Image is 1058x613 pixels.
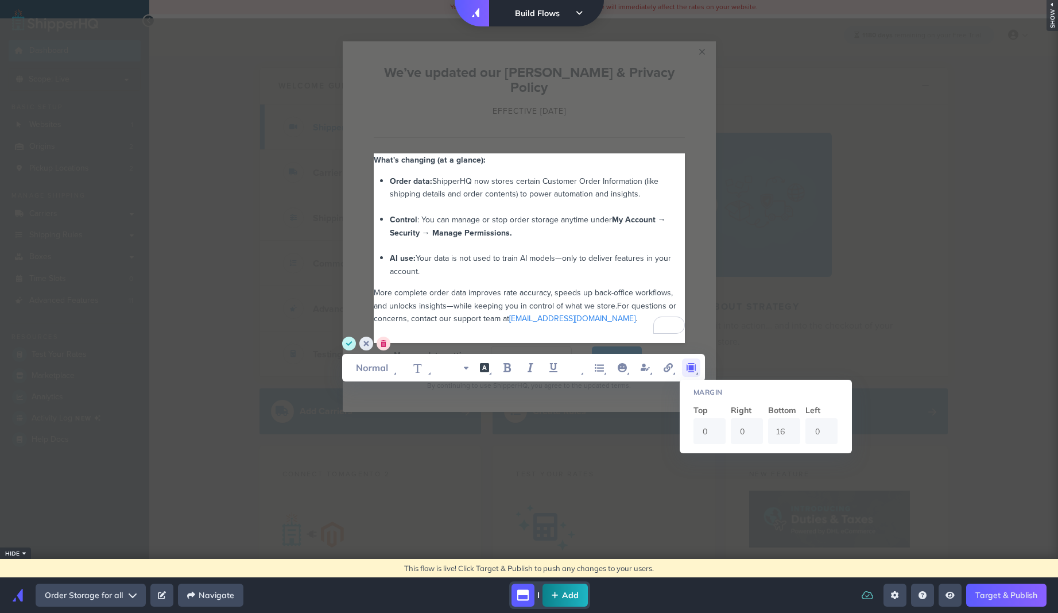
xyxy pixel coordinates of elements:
span: AI use: [390,252,416,264]
span: We’ve updated our [PERSON_NAME] & Privacy Policy [384,62,675,97]
span: More complete order data improves rate accuracy, speeds up back-office workflows, and unlocks ins... [374,287,675,311]
span: Order data: [390,175,432,187]
a: Manage data settings [394,349,475,361]
a: Review updates [491,346,572,368]
span: Your data is not used to train AI models—only to deliver features in your account. [390,252,673,276]
span: Control [390,214,417,225]
span: My Account → Security → Manage Permissions. [390,214,668,238]
a: [EMAIL_ADDRESS][DOMAIN_NAME] [509,313,635,324]
span: What's changing (at a glance): [374,154,486,165]
span: . [635,313,637,324]
div: To enrich screen reader interactions, please activate Accessibility in Grammarly extension settings [337,144,722,343]
span: Effective [DATE] [493,105,566,117]
span: By continuing to use ShipperHQ, you agree to the updated terms. [427,380,631,390]
a: Dismiss [591,346,642,368]
span: : You can manage or stop order storage anytime under [417,214,612,225]
span: ShipperHQ now stores certain Customer Order Information (like shipping details and order contents... [390,175,661,199]
a: × [692,41,712,62]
